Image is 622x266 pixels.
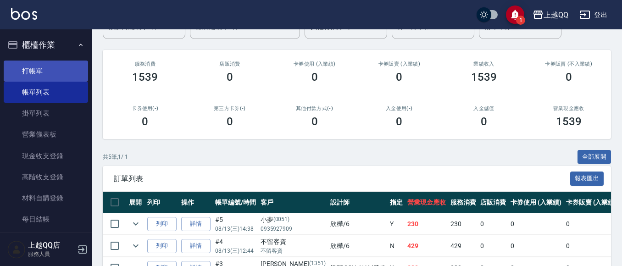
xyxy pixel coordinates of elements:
[227,115,233,128] h3: 0
[129,239,143,253] button: expand row
[544,9,568,21] div: 上越QQ
[181,217,211,231] a: 詳情
[142,115,148,128] h3: 0
[453,105,516,111] h2: 入金儲值
[537,61,600,67] h2: 卡券販賣 (不入業績)
[28,250,75,258] p: 服務人員
[388,213,405,235] td: Y
[578,150,611,164] button: 全部展開
[529,6,572,24] button: 上越QQ
[181,239,211,253] a: 詳情
[4,188,88,209] a: 材料自購登錄
[4,33,88,57] button: 櫃檯作業
[388,192,405,213] th: 指定
[537,105,600,111] h2: 營業現金應收
[199,61,261,67] h2: 店販消費
[328,192,388,213] th: 設計師
[396,71,402,83] h3: 0
[147,217,177,231] button: 列印
[145,192,179,213] th: 列印
[481,115,487,128] h3: 0
[261,225,326,233] p: 0935927909
[261,237,326,247] div: 不留客資
[283,105,346,111] h2: 其他付款方式(-)
[7,240,26,259] img: Person
[213,235,258,257] td: #4
[564,235,619,257] td: 0
[508,235,564,257] td: 0
[114,61,177,67] h3: 服務消費
[4,124,88,145] a: 營業儀表板
[506,6,524,24] button: save
[4,209,88,230] a: 每日結帳
[4,145,88,166] a: 現金收支登錄
[11,8,37,20] img: Logo
[103,153,128,161] p: 共 5 筆, 1 / 1
[4,103,88,124] a: 掛單列表
[388,235,405,257] td: N
[127,192,145,213] th: 展開
[478,192,508,213] th: 店販消費
[213,213,258,235] td: #5
[4,82,88,103] a: 帳單列表
[4,230,88,251] a: 排班表
[132,71,158,83] h3: 1539
[28,241,75,250] h5: 上越QQ店
[453,61,516,67] h2: 業績收入
[448,192,478,213] th: 服務消費
[114,105,177,111] h2: 卡券使用(-)
[215,225,256,233] p: 08/13 (三) 14:38
[508,213,564,235] td: 0
[328,235,388,257] td: 欣樺 /6
[570,174,604,183] a: 報表匯出
[311,71,318,83] h3: 0
[261,247,326,255] p: 不留客資
[564,213,619,235] td: 0
[273,215,290,225] p: (0051)
[261,215,326,225] div: 小夢
[311,115,318,128] h3: 0
[516,16,525,25] span: 1
[564,192,619,213] th: 卡券販賣 (入業績)
[478,235,508,257] td: 0
[227,71,233,83] h3: 0
[478,213,508,235] td: 0
[405,235,448,257] td: 429
[405,213,448,235] td: 230
[566,71,572,83] h3: 0
[368,61,431,67] h2: 卡券販賣 (入業績)
[147,239,177,253] button: 列印
[570,172,604,186] button: 報表匯出
[215,247,256,255] p: 08/13 (三) 12:44
[199,105,261,111] h2: 第三方卡券(-)
[129,217,143,231] button: expand row
[4,166,88,188] a: 高階收支登錄
[396,115,402,128] h3: 0
[283,61,346,67] h2: 卡券使用 (入業績)
[508,192,564,213] th: 卡券使用 (入業績)
[258,192,328,213] th: 客戶
[556,115,582,128] h3: 1539
[368,105,431,111] h2: 入金使用(-)
[471,71,497,83] h3: 1539
[179,192,213,213] th: 操作
[448,235,478,257] td: 429
[405,192,448,213] th: 營業現金應收
[576,6,611,23] button: 登出
[114,174,570,183] span: 訂單列表
[213,192,258,213] th: 帳單編號/時間
[328,213,388,235] td: 欣樺 /6
[4,61,88,82] a: 打帳單
[448,213,478,235] td: 230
